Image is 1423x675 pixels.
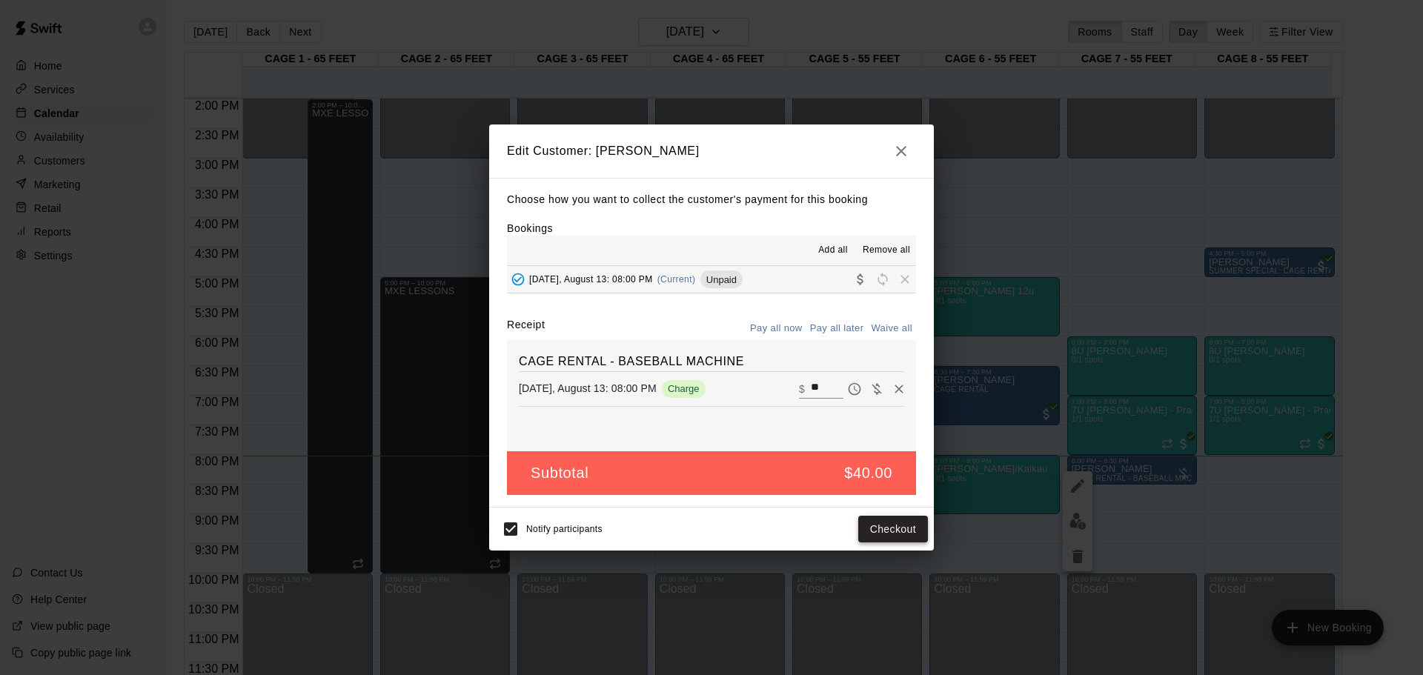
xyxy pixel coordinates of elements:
button: Add all [809,239,857,262]
span: [DATE], August 13: 08:00 PM [529,274,653,285]
span: Remove [894,273,916,285]
span: (Current) [657,274,696,285]
label: Receipt [507,317,545,340]
button: Pay all later [806,317,868,340]
span: Collect payment [849,273,872,285]
h5: Subtotal [531,463,588,483]
button: Remove all [857,239,916,262]
span: Waive payment [866,382,888,394]
span: Remove all [863,243,910,258]
span: Pay later [843,382,866,394]
span: Reschedule [872,273,894,285]
p: $ [799,382,805,396]
p: [DATE], August 13: 08:00 PM [519,381,657,396]
span: Charge [662,383,706,394]
span: Notify participants [526,524,603,534]
h5: $40.00 [844,463,892,483]
span: Unpaid [700,274,743,285]
label: Bookings [507,222,553,234]
button: Checkout [858,516,928,543]
button: Remove [888,378,910,400]
h2: Edit Customer: [PERSON_NAME] [489,124,934,178]
span: Add all [818,243,848,258]
button: Waive all [867,317,916,340]
button: Added - Collect Payment [507,268,529,290]
button: Added - Collect Payment[DATE], August 13: 08:00 PM(Current)UnpaidCollect paymentRescheduleRemove [507,266,916,293]
p: Choose how you want to collect the customer's payment for this booking [507,190,916,209]
h6: CAGE RENTAL - BASEBALL MACHINE [519,352,904,371]
button: Pay all now [746,317,806,340]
